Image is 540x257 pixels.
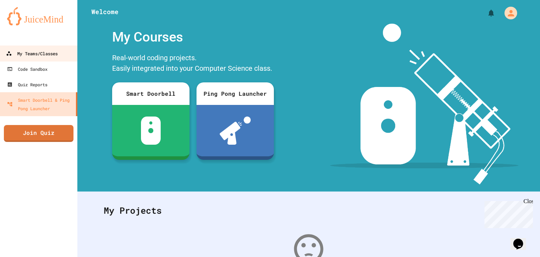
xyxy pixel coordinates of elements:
div: Ping Pong Launcher [197,82,274,105]
div: Chat with us now!Close [3,3,49,45]
img: ppl-with-ball.png [220,117,251,145]
div: My Account [497,5,519,21]
iframe: chat widget [510,229,533,250]
img: banner-image-my-projects.png [330,24,519,184]
div: Smart Doorbell [112,82,189,105]
img: logo-orange.svg [7,7,70,25]
div: My Projects [97,197,521,224]
div: Smart Doorbell & Ping Pong Launcher [7,96,73,113]
a: Join Quiz [4,125,73,142]
img: sdb-white.svg [141,117,161,145]
div: Real-world coding projects. Easily integrated into your Computer Science class. [109,51,277,77]
div: Quiz Reports [7,80,47,89]
div: My Notifications [474,7,497,19]
iframe: chat widget [482,198,533,228]
div: My Courses [109,24,277,51]
div: My Teams/Classes [6,49,58,58]
div: Code Sandbox [7,65,47,73]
